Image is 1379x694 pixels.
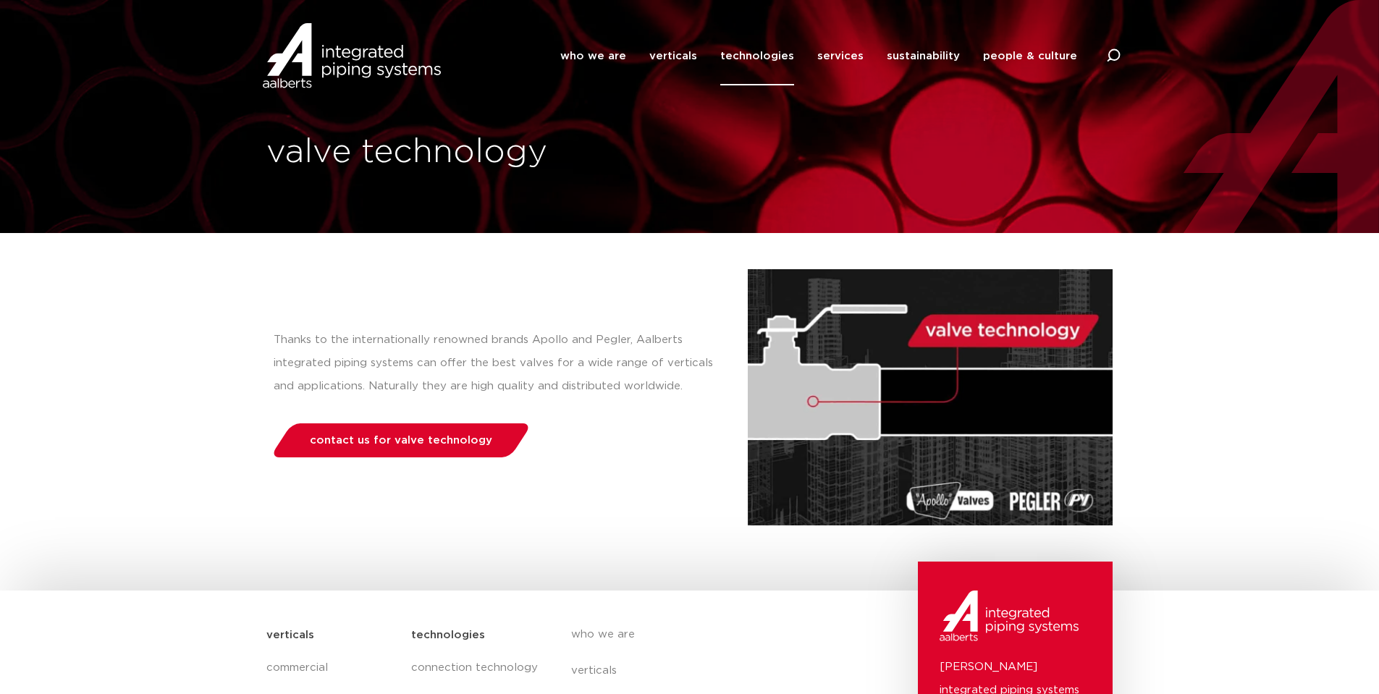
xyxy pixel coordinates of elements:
[571,617,836,653] a: who we are
[817,27,864,85] a: services
[411,650,541,686] a: connection technology
[266,650,397,686] a: commercial
[983,27,1077,85] a: people & culture
[720,27,794,85] a: technologies
[269,423,532,457] a: contact us for valve technology
[560,27,1077,85] nav: Menu
[274,329,719,398] p: Thanks to the internationally renowned brands Apollo and Pegler, Aalberts integrated piping syste...
[887,27,960,85] a: sustainability
[560,27,626,85] a: who we are
[310,435,492,446] span: contact us for valve technology
[411,624,485,647] h5: technologies
[571,653,836,689] a: verticals
[649,27,697,85] a: verticals
[266,130,683,176] h1: valve technology
[266,624,314,647] h5: verticals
